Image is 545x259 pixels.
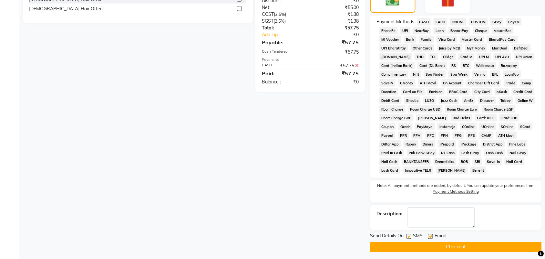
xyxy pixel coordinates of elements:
span: Payment Methods [377,18,415,25]
div: ₹1.38 [310,11,364,18]
span: Card (Indian Bank) [379,62,415,69]
div: [DEMOGRAPHIC_DATA] Hair Offer [29,5,102,12]
span: PayMaya [415,123,435,130]
span: City Card [472,88,492,95]
span: GMoney [398,79,416,87]
span: CGST [262,11,274,17]
span: Wellnessta [474,62,496,69]
span: Tabby [499,97,513,104]
span: Nift [411,70,421,78]
span: Pnb Bank GPay [407,149,437,156]
div: Balance : [257,79,311,85]
span: Email [435,233,446,241]
div: Paid: [257,70,311,77]
span: Innovative TELR [403,167,433,174]
span: Loan [434,27,446,34]
span: THD [415,53,426,60]
span: Paid in Cash [379,149,404,156]
div: Payments [262,57,359,62]
span: iPackage [459,140,478,148]
span: Chamber Gift Card [466,79,501,87]
span: Card M [458,53,475,60]
div: ₹1.38 [310,18,364,25]
span: CAMP [479,132,494,139]
span: RS [450,62,458,69]
span: NT Cash [439,149,457,156]
span: Room Charge GBP [379,114,414,122]
span: [PERSON_NAME] [416,114,448,122]
span: UPI Axis [494,53,512,60]
span: ATH Movil [418,79,439,87]
span: ONLINE [450,18,467,26]
span: SBI [473,158,482,165]
span: LUZO [423,97,437,104]
span: BFL [490,70,500,78]
span: PPR [398,132,409,139]
span: Dittor App [379,140,401,148]
div: Description: [377,211,403,218]
div: ( ) [257,18,311,25]
span: BTC [461,62,471,69]
span: NearBuy [413,27,431,34]
span: PayTM [506,18,522,26]
span: Save-In [485,158,502,165]
span: PPC [425,132,436,139]
span: CARD [434,18,447,26]
div: CASH [257,62,311,69]
span: Gcash [398,123,413,130]
span: [DOMAIN_NAME] [379,53,412,60]
span: Visa Card [437,36,457,43]
span: PPG [453,132,464,139]
span: On Account [441,79,464,87]
span: UOnline [479,123,497,130]
a: Add Tip [257,31,319,38]
span: PPE [467,132,477,139]
label: Note: All payment methods are added, by default. You can update your preferences from [377,183,535,197]
span: Spa Finder [424,70,446,78]
span: Trade [504,79,518,87]
div: ₹57.75 [310,49,364,56]
div: ₹57.75 [310,25,364,31]
span: Card (DL Bank) [417,62,447,69]
span: CASH [417,18,431,26]
span: MosamBee [492,27,514,34]
span: Card: IOB [499,114,519,122]
span: Dreamfolks [434,158,457,165]
span: Nail Card [505,158,525,165]
span: District App [481,140,505,148]
span: Room Charge [379,105,406,113]
label: Payment Methods Setting [433,189,479,195]
span: Card: IDFC [475,114,497,122]
div: ₹0 [310,79,364,85]
span: Nail GPay [508,149,529,156]
span: Bad Debts [451,114,473,122]
span: Jazz Cash [439,97,459,104]
span: Other Cards [411,44,435,52]
span: LoanTap [503,70,521,78]
span: Venmo [472,70,488,78]
span: MI Voucher [379,36,401,43]
span: CUSTOM [469,18,488,26]
span: BharatPay Card [487,36,518,43]
span: BOB [459,158,470,165]
span: COnline [460,123,477,130]
span: Master Card [460,36,484,43]
span: GPay [490,18,504,26]
div: Net: [257,4,311,11]
span: bKash [495,88,509,95]
span: Lash Cash [484,149,505,156]
span: Room Charge EGP [482,105,516,113]
span: UPI BharatPay [379,44,408,52]
div: Payable: [257,38,311,46]
span: SGST [262,18,273,24]
span: SMS [413,233,423,241]
span: Family [419,36,434,43]
span: Comp [520,79,534,87]
button: Checkout [370,242,542,252]
span: Razorpay [499,62,519,69]
div: ₹0 [319,31,364,38]
span: TCL [428,53,439,60]
div: Cash Tendered: [257,49,311,56]
span: 2.5% [275,18,284,24]
span: Cheque [473,27,489,34]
